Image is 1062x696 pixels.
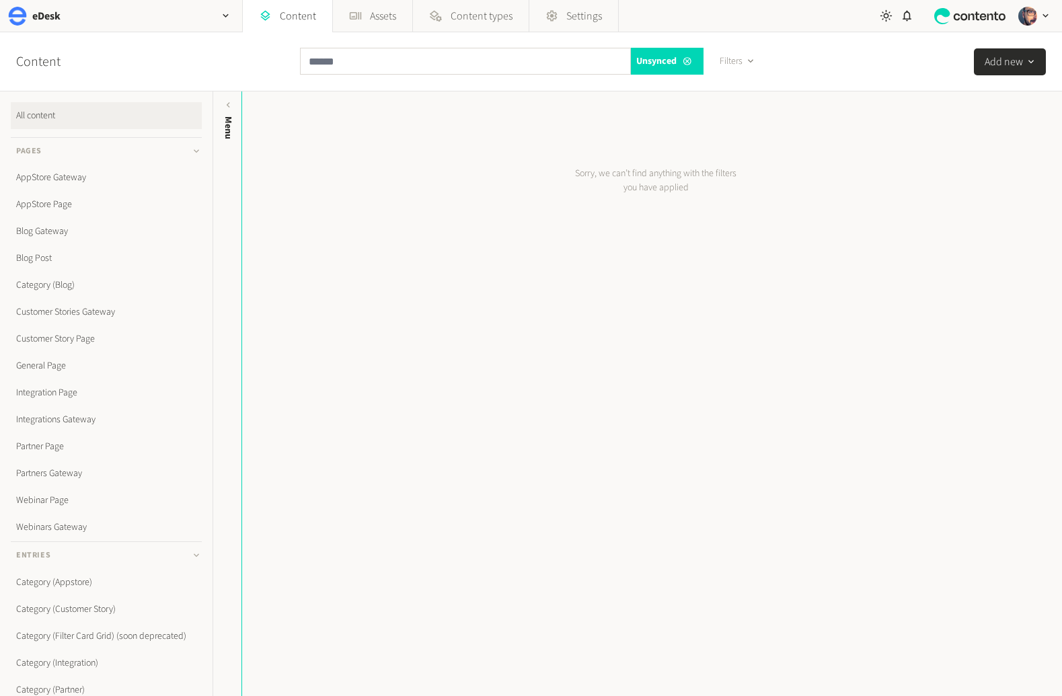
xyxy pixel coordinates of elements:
[11,325,202,352] a: Customer Story Page
[11,299,202,325] a: Customer Stories Gateway
[16,52,91,72] h2: Content
[720,54,743,69] span: Filters
[11,379,202,406] a: Integration Page
[11,433,202,460] a: Partner Page
[11,569,202,596] a: Category (Appstore)
[570,167,742,195] p: Sorry, we can’t find anything with the filters you have applied
[11,352,202,379] a: General Page
[11,406,202,433] a: Integrations Gateway
[566,8,602,24] span: Settings
[16,549,50,562] span: Entries
[11,191,202,218] a: AppStore Page
[11,623,202,650] a: Category (Filter Card Grid) (soon deprecated)
[709,48,766,75] button: Filters
[1018,7,1037,26] img: Josh Angell
[16,145,42,157] span: Pages
[974,48,1046,75] button: Add new
[451,8,513,24] span: Content types
[636,54,677,69] span: unsynced
[11,218,202,245] a: Blog Gateway
[11,514,202,541] a: Webinars Gateway
[11,164,202,191] a: AppStore Gateway
[11,487,202,514] a: Webinar Page
[11,460,202,487] a: Partners Gateway
[8,7,27,26] img: eDesk
[11,245,202,272] a: Blog Post
[221,116,235,139] span: Menu
[11,272,202,299] a: Category (Blog)
[11,102,202,129] a: All content
[32,8,61,24] h2: eDesk
[11,650,202,676] a: Category (Integration)
[11,596,202,623] a: Category (Customer Story)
